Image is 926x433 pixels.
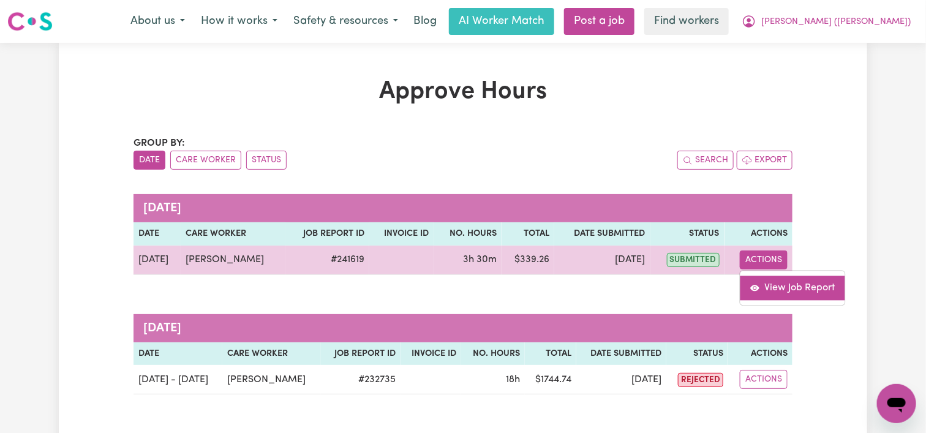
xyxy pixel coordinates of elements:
[406,8,444,35] a: Blog
[222,365,321,394] td: [PERSON_NAME]
[666,342,728,366] th: Status
[134,365,222,394] td: [DATE] - [DATE]
[525,342,576,366] th: Total
[576,365,666,394] td: [DATE]
[740,250,788,269] button: Actions
[725,222,792,246] th: Actions
[449,8,554,35] a: AI Worker Match
[667,253,720,267] span: submitted
[246,151,287,170] button: sort invoices by paid status
[321,365,401,394] td: # 232735
[193,9,285,34] button: How it works
[181,222,285,246] th: Care worker
[122,9,193,34] button: About us
[564,8,634,35] a: Post a job
[434,222,502,246] th: No. Hours
[506,375,520,385] span: 18 hours
[134,138,185,148] span: Group by:
[170,151,241,170] button: sort invoices by care worker
[677,151,734,170] button: Search
[285,246,369,275] td: # 241619
[134,314,792,342] caption: [DATE]
[728,342,792,366] th: Actions
[285,222,369,246] th: Job Report ID
[737,151,792,170] button: Export
[525,365,576,394] td: $ 1744.74
[134,222,181,246] th: Date
[576,342,666,366] th: Date Submitted
[134,77,792,107] h1: Approve Hours
[650,222,725,246] th: Status
[554,222,650,246] th: Date Submitted
[502,246,555,275] td: $ 339.26
[321,342,401,366] th: Job Report ID
[734,9,919,34] button: My Account
[369,222,434,246] th: Invoice ID
[502,222,555,246] th: Total
[7,7,53,36] a: Careseekers logo
[401,342,461,366] th: Invoice ID
[740,276,845,300] a: View job report 241619
[761,15,911,29] span: [PERSON_NAME] ([PERSON_NAME])
[134,246,181,275] td: [DATE]
[554,246,650,275] td: [DATE]
[7,10,53,32] img: Careseekers logo
[644,8,729,35] a: Find workers
[739,270,845,306] div: Actions
[463,255,497,265] span: 3 hours 30 minutes
[461,342,525,366] th: No. Hours
[285,9,406,34] button: Safety & resources
[134,194,792,222] caption: [DATE]
[134,342,222,366] th: Date
[134,151,165,170] button: sort invoices by date
[678,373,723,387] span: rejected
[222,342,321,366] th: Care worker
[877,384,916,423] iframe: Button to launch messaging window
[181,246,285,275] td: [PERSON_NAME]
[740,370,788,389] button: Actions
